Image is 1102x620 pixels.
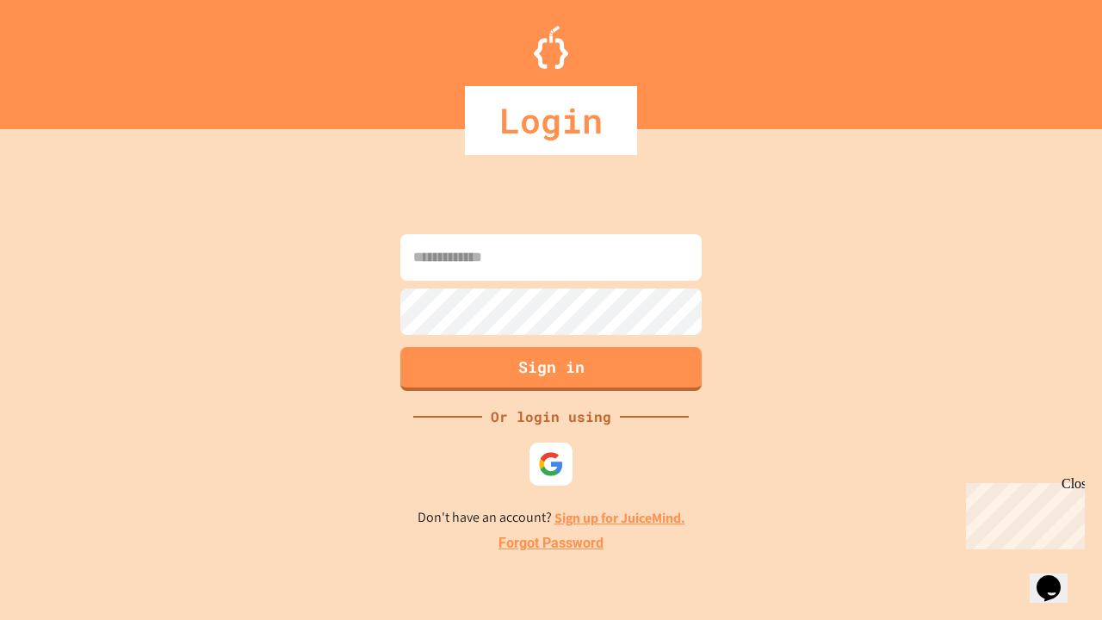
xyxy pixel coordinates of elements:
img: Logo.svg [534,26,568,69]
div: Chat with us now!Close [7,7,119,109]
a: Sign up for JuiceMind. [554,509,685,527]
p: Don't have an account? [418,507,685,529]
a: Forgot Password [498,533,604,554]
iframe: chat widget [1030,551,1085,603]
button: Sign in [400,347,702,391]
div: Login [465,86,637,155]
img: google-icon.svg [538,451,564,477]
iframe: chat widget [959,476,1085,549]
div: Or login using [482,406,620,427]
